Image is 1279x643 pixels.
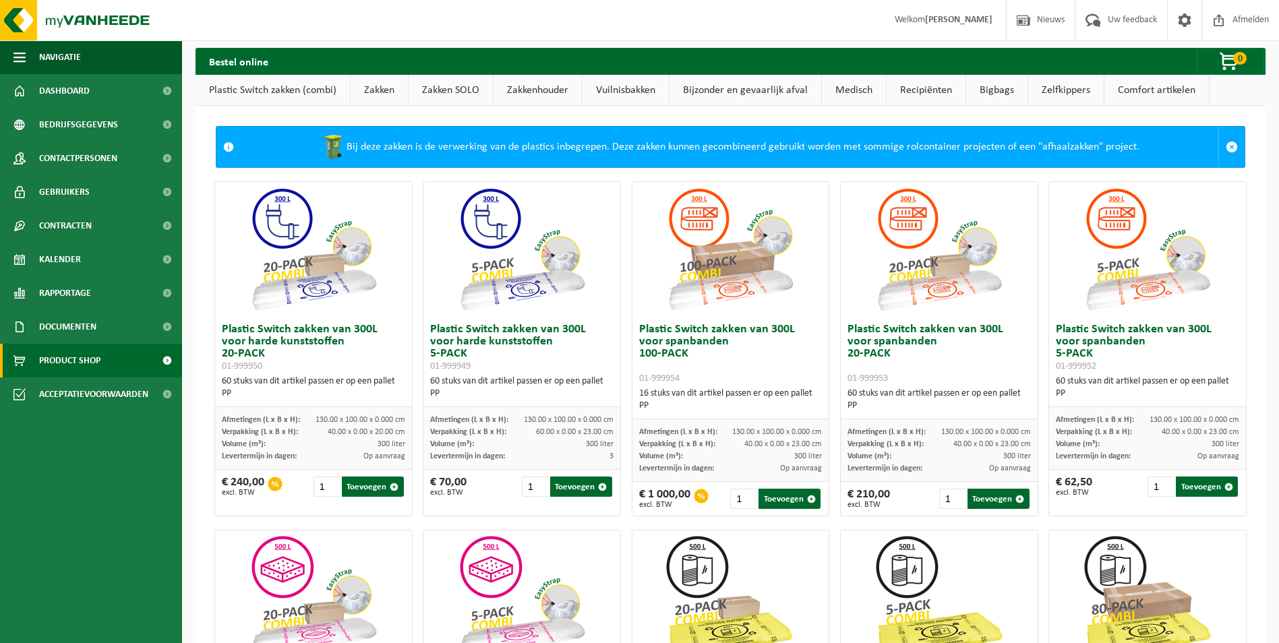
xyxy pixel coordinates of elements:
[732,428,822,436] span: 130.00 x 100.00 x 0.000 cm
[222,440,266,448] span: Volume (m³):
[39,108,118,142] span: Bedrijfsgegevens
[847,489,890,509] div: € 210,00
[524,416,614,424] span: 130.00 x 100.00 x 0.000 cm
[847,388,1031,412] div: 60 stuks van dit artikel passen er op een pallet
[1148,477,1174,497] input: 1
[222,375,405,400] div: 60 stuks van dit artikel passen er op een pallet
[639,388,823,412] div: 16 stuks van dit artikel passen er op een pallet
[639,489,690,509] div: € 1 000,00
[639,452,683,460] span: Volume (m³):
[328,428,405,436] span: 40.00 x 0.00 x 20.00 cm
[1028,75,1104,106] a: Zelfkippers
[39,175,90,209] span: Gebruikers
[409,75,493,106] a: Zakken SOLO
[378,440,405,448] span: 300 liter
[316,416,405,424] span: 130.00 x 100.00 x 0.000 cm
[639,324,823,384] h3: Plastic Switch zakken van 300L voor spanbanden 100-PACK
[887,75,965,106] a: Recipiënten
[241,127,1218,167] div: Bij deze zakken is de verwerking van de plastics inbegrepen. Deze zakken kunnen gecombineerd gebr...
[39,142,117,175] span: Contactpersonen
[363,452,405,460] span: Op aanvraag
[847,464,922,472] span: Levertermijn in dagen:
[222,452,297,460] span: Levertermijn in dagen:
[430,477,467,497] div: € 70,00
[222,388,405,400] div: PP
[39,243,81,276] span: Kalender
[639,464,714,472] span: Levertermijn in dagen:
[1197,48,1264,75] button: 0
[39,276,91,310] span: Rapportage
[639,400,823,412] div: PP
[342,477,404,497] button: Toevoegen
[1233,52,1247,65] span: 0
[966,75,1028,106] a: Bigbags
[39,209,92,243] span: Contracten
[1218,127,1245,167] a: Sluit melding
[953,440,1031,448] span: 40.00 x 0.00 x 23.00 cm
[989,464,1031,472] span: Op aanvraag
[454,182,589,317] img: 01-999949
[586,440,614,448] span: 300 liter
[1056,452,1131,460] span: Levertermijn in dagen:
[1056,361,1096,371] span: 01-999952
[1056,324,1239,372] h3: Plastic Switch zakken van 300L voor spanbanden 5-PACK
[1080,182,1215,317] img: 01-999952
[794,452,822,460] span: 300 liter
[430,489,467,497] span: excl. BTW
[222,477,264,497] div: € 240,00
[670,75,821,106] a: Bijzonder en gevaarlijk afval
[847,428,926,436] span: Afmetingen (L x B x H):
[744,440,822,448] span: 40.00 x 0.00 x 23.00 cm
[430,416,508,424] span: Afmetingen (L x B x H):
[196,75,350,106] a: Plastic Switch zakken (combi)
[222,416,300,424] span: Afmetingen (L x B x H):
[222,489,264,497] span: excl. BTW
[925,15,992,25] strong: [PERSON_NAME]
[494,75,582,106] a: Zakkenhouder
[847,501,890,509] span: excl. BTW
[430,452,505,460] span: Levertermijn in dagen:
[1056,388,1239,400] div: PP
[1003,452,1031,460] span: 300 liter
[222,428,298,436] span: Verpakking (L x B x H):
[1056,416,1134,424] span: Afmetingen (L x B x H):
[222,324,405,372] h3: Plastic Switch zakken van 300L voor harde kunststoffen 20-PACK
[430,361,471,371] span: 01-999949
[872,182,1007,317] img: 01-999953
[1150,416,1239,424] span: 130.00 x 100.00 x 0.000 cm
[639,373,680,384] span: 01-999954
[1104,75,1209,106] a: Comfort artikelen
[222,361,262,371] span: 01-999950
[939,489,966,509] input: 1
[847,373,888,384] span: 01-999953
[1176,477,1238,497] button: Toevoegen
[847,400,1031,412] div: PP
[730,489,757,509] input: 1
[39,310,96,344] span: Documenten
[1212,440,1239,448] span: 300 liter
[639,501,690,509] span: excl. BTW
[39,377,148,411] span: Acceptatievoorwaarden
[780,464,822,472] span: Op aanvraag
[1056,440,1100,448] span: Volume (m³):
[639,428,717,436] span: Afmetingen (L x B x H):
[663,182,798,317] img: 01-999954
[39,344,100,377] span: Product Shop
[550,477,612,497] button: Toevoegen
[759,489,821,509] button: Toevoegen
[1197,452,1239,460] span: Op aanvraag
[536,428,614,436] span: 60.00 x 0.00 x 23.00 cm
[639,440,715,448] span: Verpakking (L x B x H):
[320,133,347,160] img: WB-0240-HPE-GN-50.png
[847,324,1031,384] h3: Plastic Switch zakken van 300L voor spanbanden 20-PACK
[1162,428,1239,436] span: 40.00 x 0.00 x 23.00 cm
[39,40,81,74] span: Navigatie
[1056,375,1239,400] div: 60 stuks van dit artikel passen er op een pallet
[583,75,669,106] a: Vuilnisbakken
[1056,489,1092,497] span: excl. BTW
[314,477,340,497] input: 1
[39,74,90,108] span: Dashboard
[1056,477,1092,497] div: € 62,50
[968,489,1030,509] button: Toevoegen
[246,182,381,317] img: 01-999950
